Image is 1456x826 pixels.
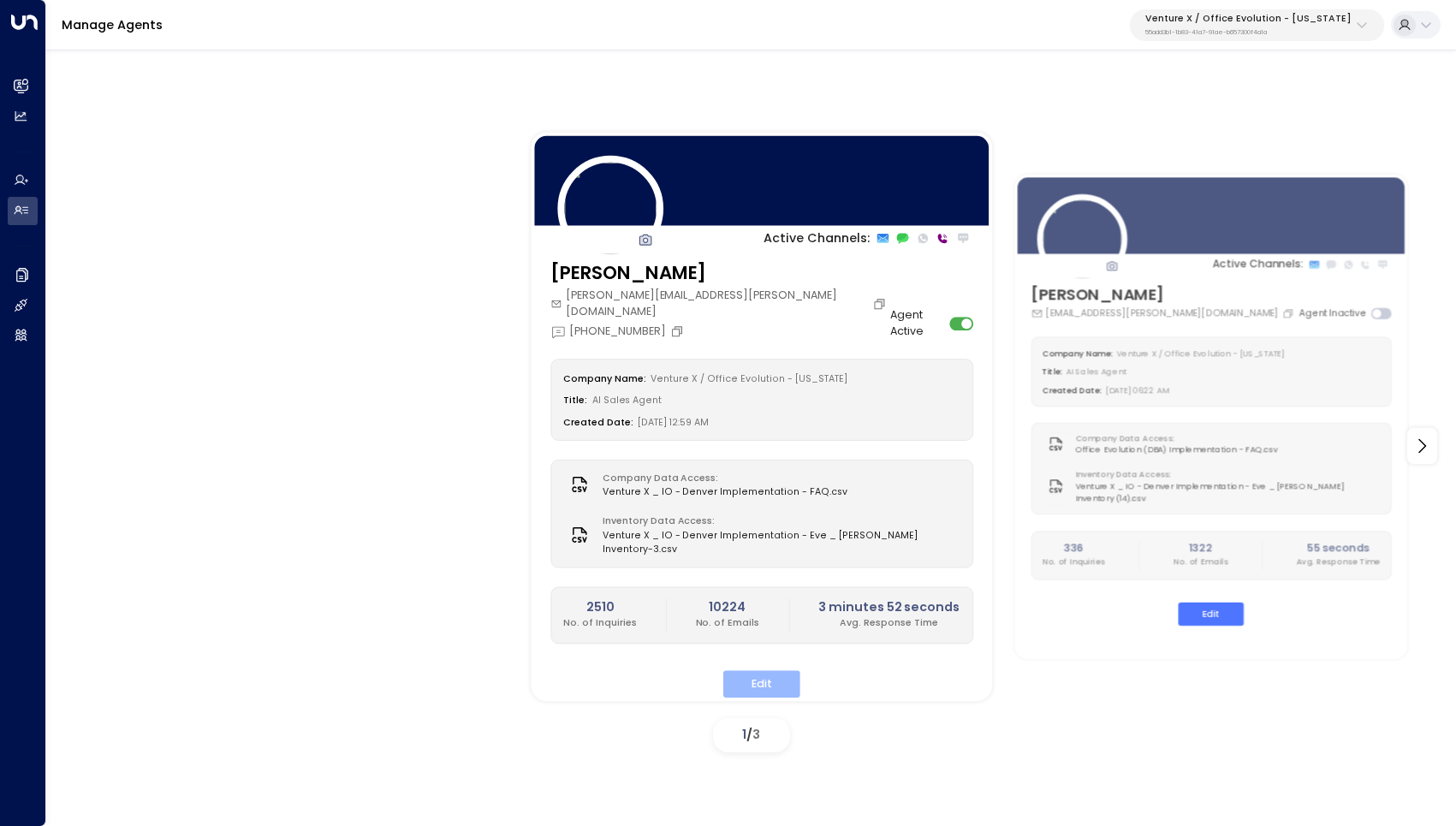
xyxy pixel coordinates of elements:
div: / [713,718,790,752]
label: Created Date: [563,416,633,429]
span: [DATE] 12:59 AM [638,416,709,429]
button: Edit [1178,603,1244,626]
div: [EMAIL_ADDRESS][PERSON_NAME][DOMAIN_NAME] [1031,307,1297,321]
div: [PHONE_NUMBER] [550,324,687,341]
label: Created Date: [1042,385,1102,396]
button: Venture X / Office Evolution - [US_STATE]55add3b1-1b83-41a7-91ae-b657300f4a1a [1130,9,1384,41]
p: Avg. Response Time [1296,557,1380,569]
span: Office Evolution (DBA) Implementation - FAQ.csv [1075,445,1277,457]
button: Copy [670,325,687,339]
span: Venture X / Office Evolution - [US_STATE] [651,373,847,386]
span: [DATE] 06:22 AM [1106,385,1169,396]
span: Venture X _ IO - Denver Implementation - Eve _ [PERSON_NAME] Inventory (14).csv [1075,482,1380,506]
button: Edit [723,671,800,698]
span: Venture X _ IO - Denver Implementation - FAQ.csv [603,485,847,499]
label: Title: [1042,367,1062,378]
label: Title: [563,395,587,407]
label: Company Data Access: [1075,433,1271,445]
p: No. of Inquiries [563,617,637,631]
img: 81_headshot.jpg [1037,195,1127,285]
label: Agent Active [890,308,944,341]
div: [PERSON_NAME][EMAIL_ADDRESS][PERSON_NAME][DOMAIN_NAME] [550,288,890,321]
span: Venture X _ IO - Denver Implementation - Eve _ [PERSON_NAME] Inventory-3.csv [603,529,960,556]
h2: 55 seconds [1296,541,1380,556]
h2: 10224 [696,599,760,618]
h2: 3 minutes 52 seconds [818,599,960,618]
p: Venture X / Office Evolution - [US_STATE] [1145,14,1352,24]
label: Agent Inactive [1299,307,1366,321]
a: Manage Agents [62,16,163,33]
label: Company Data Access: [603,472,840,485]
label: Inventory Data Access: [603,515,953,529]
span: AI Sales Agent [592,395,663,407]
img: 12_headshot.jpg [557,157,663,263]
h2: 336 [1042,541,1104,556]
label: Inventory Data Access: [1075,470,1373,482]
h2: 1322 [1173,541,1227,556]
span: 3 [752,726,760,743]
p: Avg. Response Time [818,617,960,631]
h3: [PERSON_NAME] [550,260,890,288]
p: Active Channels: [764,229,870,248]
p: Active Channels: [1212,258,1302,273]
span: Venture X / Office Evolution - [US_STATE] [1116,348,1284,360]
button: Copy [1282,308,1297,320]
p: No. of Emails [1173,557,1227,569]
span: AI Sales Agent [1067,367,1126,378]
p: No. of Inquiries [1042,557,1104,569]
label: Company Name: [1042,348,1112,360]
label: Company Name: [563,373,646,386]
span: 1 [742,726,746,743]
p: 55add3b1-1b83-41a7-91ae-b657300f4a1a [1145,29,1352,36]
h3: [PERSON_NAME] [1031,283,1297,307]
h2: 2510 [563,599,637,618]
button: Copy [873,297,890,311]
p: No. of Emails [696,617,760,631]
